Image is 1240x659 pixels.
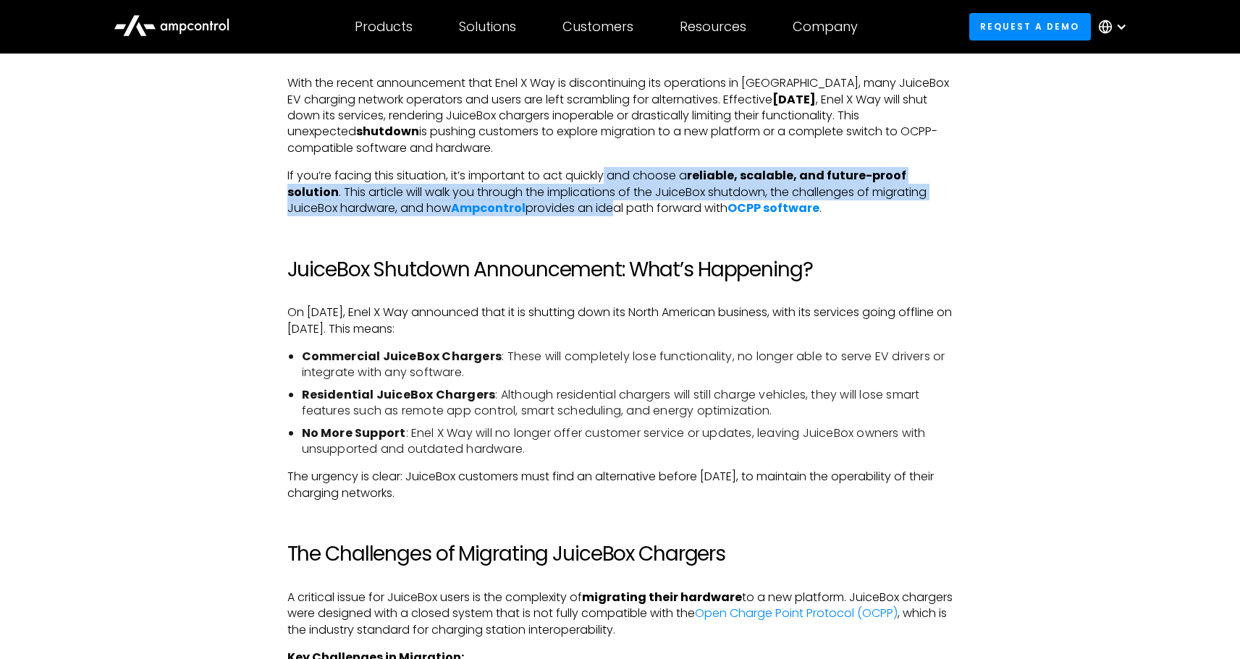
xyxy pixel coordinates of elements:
strong: Commercial JuiceBox Chargers [302,348,502,365]
a: Ampcontrol [451,200,526,216]
strong: shutdown [356,123,419,140]
p: A critical issue for JuiceBox users is the complexity of to a new platform. JuiceBox chargers wer... [287,590,953,638]
p: On [DATE], Enel X Way announced that it is shutting down its North American business, with its se... [287,305,953,337]
div: Solutions [459,19,516,35]
a: OCPP software [727,200,819,216]
h2: The Challenges of Migrating JuiceBox Chargers [287,542,953,566]
div: Resources [680,19,746,35]
li: : These will completely lose functionality, no longer able to serve EV drivers or integrate with ... [302,349,953,381]
div: Customers [562,19,633,35]
div: Company [793,19,858,35]
h2: JuiceBox Shutdown Announcement: What’s Happening? [287,258,953,282]
strong: migrating their hardware [582,589,742,605]
p: If you’re facing this situation, it’s important to act quickly and choose a . This article will w... [287,168,953,216]
li: : Although residential chargers will still charge vehicles, they will lose smart features such as... [302,387,953,420]
div: Products [355,19,413,35]
strong: [DATE] [772,91,816,108]
a: Request a demo [969,13,1091,40]
strong: No More Support [302,425,406,441]
a: Open Charge Point Protocol (OCPP) [695,605,898,621]
li: : Enel X Way will no longer offer customer service or updates, leaving JuiceBox owners with unsup... [302,425,953,458]
p: With the recent announcement that Enel X Way is discontinuing its operations in [GEOGRAPHIC_DATA]... [287,75,953,156]
strong: Residential JuiceBox Chargers [302,386,496,403]
strong: reliable, scalable, and future-proof solution [287,167,906,200]
p: The urgency is clear: JuiceBox customers must find an alternative before [DATE], to maintain the ... [287,469,953,501]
